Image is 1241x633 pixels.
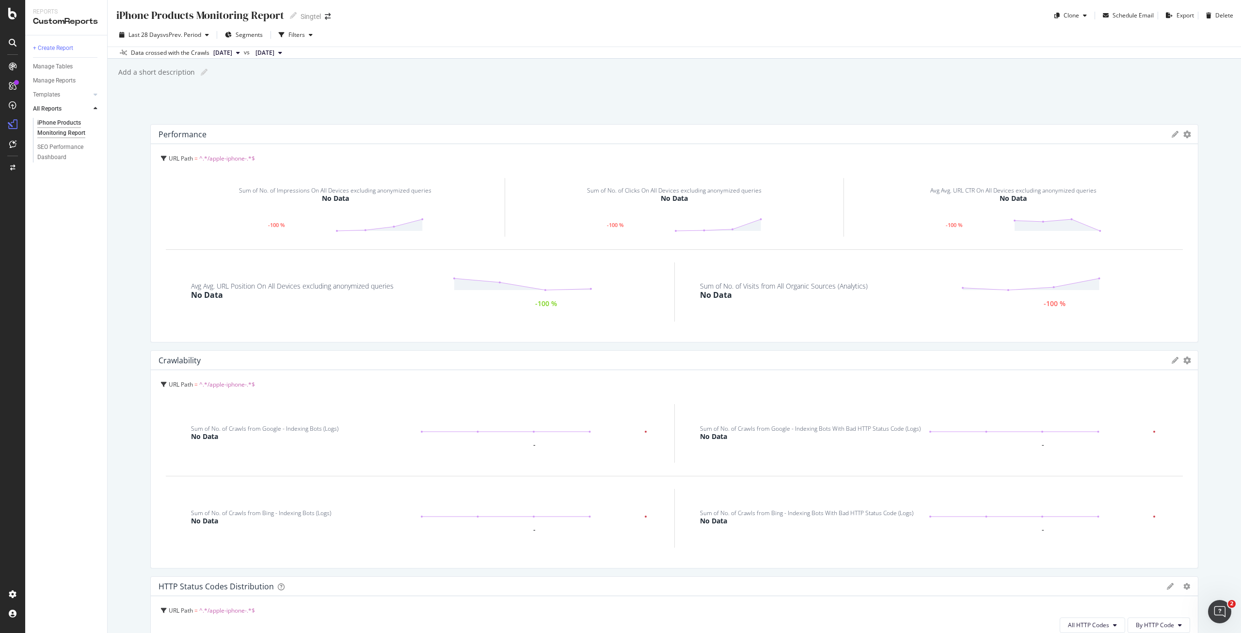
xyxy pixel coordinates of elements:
a: SEO Performance Dashboard [37,142,100,162]
button: All HTTP Codes [1060,617,1125,633]
div: Performance [159,130,207,139]
button: Clone [1050,8,1091,23]
div: No Data [191,432,218,441]
div: -100 % [557,223,674,227]
div: SEO Performance Dashboard [37,142,93,162]
div: Reports [33,8,99,16]
div: + Create Report [33,43,73,53]
button: Delete [1202,8,1233,23]
div: Sum of No. of Clicks On All Devices excluding anonymized queries [587,188,762,194]
a: Templates [33,90,91,100]
div: Add a short description [117,67,195,77]
a: iPhone Products Monitoring Report [37,118,100,138]
a: + Create Report [33,43,100,53]
iframe: Intercom live chat [1208,600,1231,623]
div: No Data [191,290,223,301]
span: 2025 Sep. 14th [213,49,232,57]
span: ^.*/apple-iphone-.*$ [199,154,255,162]
span: URL Path [169,606,193,615]
div: -100 % [1008,301,1101,307]
button: Schedule Email [1099,8,1154,23]
div: Crawlability [159,356,201,365]
span: ^.*/apple-iphone-.*$ [199,380,255,389]
button: Segments [221,27,267,43]
span: URL Path [169,154,193,162]
div: arrow-right-arrow-left [325,13,331,20]
div: Sum of No. of Impressions On All Devices excluding anonymized queries [239,188,431,194]
div: iPhone Products Monitoring Report [115,8,284,23]
div: Data crossed with the Crawls [131,49,209,57]
div: No Data [700,516,727,526]
span: 2 [1228,600,1236,608]
div: All Reports [33,104,62,114]
div: Sum of No. of Crawls from Bing - Indexing Bots With Bad HTTP Status Code (Logs) [700,510,913,516]
div: CustomReports [33,16,99,27]
div: Sum of No. of Crawls from Bing - Indexing Bots (Logs) [191,510,331,516]
span: = [194,380,198,389]
div: Sum of No. of Visits from All Organic Sources (Analytics) [700,283,868,290]
div: Delete [1215,11,1233,19]
div: Avg Avg. URL Position On All Devices excluding anonymized queries [191,283,394,290]
button: [DATE] [209,47,244,59]
button: Export [1162,8,1194,23]
div: No Data [1000,194,1027,203]
div: Export [1177,11,1194,19]
div: HTTP Status Codes Distribution [159,582,274,591]
div: Filters [288,31,305,39]
span: URL Path [169,380,193,389]
span: vs Prev. Period [163,31,201,39]
a: Manage Reports [33,76,100,86]
div: Avg Avg. URL CTR On All Devices excluding anonymized queries [930,188,1097,194]
div: gear [1183,357,1191,364]
div: - [1042,527,1044,533]
div: -100 % [499,301,592,307]
span: By HTTP Code [1136,621,1174,629]
button: [DATE] [252,47,286,59]
span: = [194,606,198,615]
div: Schedule Email [1113,11,1154,19]
div: Templates [33,90,60,100]
button: Filters [275,27,317,43]
button: By HTTP Code [1128,617,1190,633]
div: - [533,527,536,533]
span: ^.*/apple-iphone-.*$ [199,606,255,615]
div: iPhone Products Monitoring Report [37,118,95,138]
i: Edit report name [290,12,297,19]
span: Last 28 Days [128,31,163,39]
a: All Reports [33,104,91,114]
span: All HTTP Codes [1068,621,1109,629]
a: Manage Tables [33,62,100,72]
div: Sum of No. of Crawls from Google - Indexing Bots (Logs) [191,426,338,432]
div: Manage Reports [33,76,76,86]
div: Clone [1064,11,1079,19]
div: No Data [700,290,732,301]
div: Manage Tables [33,62,73,72]
div: Sum of No. of Crawls from Google - Indexing Bots With Bad HTTP Status Code (Logs) [700,426,921,432]
div: No Data [700,432,727,441]
div: No Data [191,516,218,526]
div: -100 % [218,223,335,227]
span: vs [244,48,252,57]
span: = [194,154,198,162]
i: Edit report name [201,69,207,76]
span: Segments [236,31,263,39]
div: gear [1183,131,1191,138]
div: gear [1183,583,1190,590]
div: Singtel [301,12,321,21]
div: CrawlabilitygeargearURL Path = ^.*/apple-iphone-.*$Sum of No. of Crawls from Google - Indexing Bo... [150,350,1198,568]
div: - [533,442,536,448]
div: No Data [322,194,349,203]
div: PerformancegeargearURL Path = ^.*/apple-iphone-.*$Sum of No. of Impressions On All Devices exclud... [150,124,1198,342]
span: 2025 Aug. 17th [255,49,274,57]
div: -100 % [895,223,1013,227]
div: No Data [661,194,688,203]
div: - [1042,442,1044,448]
button: Last 28 DaysvsPrev. Period [115,27,213,43]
